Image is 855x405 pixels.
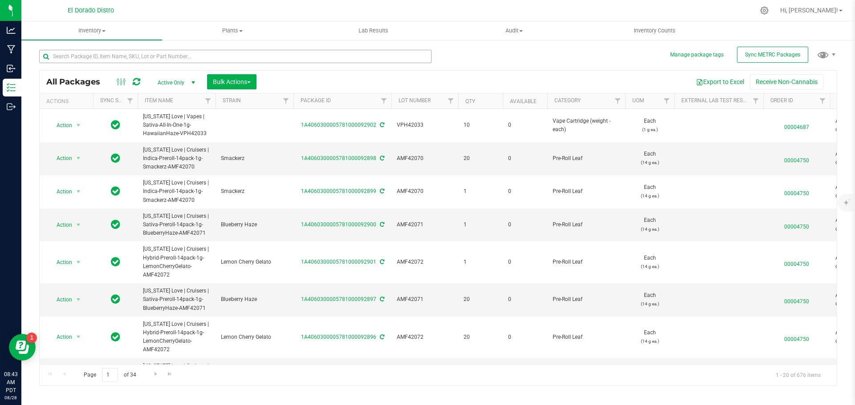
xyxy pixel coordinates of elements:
span: Sync from Compliance System [379,122,384,128]
button: Receive Non-Cannabis [750,74,823,89]
a: Lot Number [399,97,431,104]
span: select [73,152,84,164]
span: 20 [464,154,497,163]
span: [US_STATE] Love | Cruisers | Indica-Preroll-14pack-1g-Smackerz-AMF42070 [143,179,210,205]
span: AMF42071 [397,221,453,229]
span: 0 [508,333,542,341]
span: Each [631,216,669,233]
span: Pre-Roll Leaf [553,154,620,163]
button: Sync METRC Packages [737,47,808,63]
span: Plants [163,27,302,35]
span: Pre-Roll Leaf [553,187,620,196]
span: [US_STATE] Love | Cruisers | Hybrid-Preroll-14pack-1g-LemonCherryGelato-AMF42072 [143,245,210,279]
button: Manage package tags [670,51,724,59]
span: [US_STATE] Love | Cruisers | Indica-Preroll-14pack-1g-Smackerz-AMF42070 [143,362,210,388]
span: 0 [508,187,542,196]
p: (1 g ea.) [631,125,669,134]
inline-svg: Outbound [7,102,16,111]
a: 1A4060300005781000092902 [301,122,376,128]
a: Filter [377,93,391,108]
span: Action [49,293,73,306]
p: (14 g ea.) [631,300,669,308]
span: Page of 34 [76,368,143,382]
span: [US_STATE] Love | Cruisers | Indica-Preroll-14pack-1g-Smackerz-AMF42070 [143,146,210,172]
span: In Sync [111,256,120,268]
span: Action [49,119,73,132]
inline-svg: Inbound [7,64,16,73]
span: Inventory Counts [622,27,688,35]
span: select [73,119,84,132]
span: Smackerz [221,154,288,163]
span: 10 [464,121,497,129]
a: 1A4060300005781000092896 [301,334,376,340]
span: In Sync [111,119,120,131]
span: Each [631,117,669,134]
span: select [73,256,84,269]
span: Pre-Roll Leaf [553,258,620,266]
iframe: Resource center unread badge [26,333,37,343]
p: (14 g ea.) [631,225,669,233]
span: Sync from Compliance System [379,259,384,265]
span: 1 - 20 of 676 items [769,368,828,381]
a: 1A4060300005781000092898 [301,155,376,161]
span: 00004750 [769,218,825,231]
a: 1A4060300005781000092900 [301,221,376,228]
span: Each [631,183,669,200]
span: Blueberry Haze [221,221,288,229]
span: Lemon Cherry Gelato [221,258,288,266]
span: select [73,185,84,198]
a: Filter [444,93,458,108]
a: Sync Status [100,97,134,104]
span: Lab Results [346,27,400,35]
span: Vape Cartridge (weight - each) [553,117,620,134]
span: Sync from Compliance System [379,188,384,194]
iframe: Resource center [9,334,36,361]
span: 00004750 [769,331,825,344]
span: 00004750 [769,185,825,198]
span: 0 [508,221,542,229]
span: 20 [464,295,497,304]
span: Smackerz [221,187,288,196]
span: AMF42071 [397,295,453,304]
a: Filter [749,93,763,108]
span: Sync METRC Packages [745,52,800,58]
span: In Sync [111,185,120,197]
span: [US_STATE] Love | Cruisers | Hybrid-Preroll-14pack-1g-LemonCherryGelato-AMF42072 [143,320,210,354]
span: [US_STATE] Love | Cruisers | Sativa-Preroll-14pack-1g-BlueberryHaze-AMF42071 [143,212,210,238]
a: Filter [815,93,830,108]
a: External Lab Test Result [681,97,751,104]
input: 1 [102,368,118,382]
button: Export to Excel [690,74,750,89]
span: 0 [508,121,542,129]
p: (14 g ea.) [631,158,669,167]
span: select [73,331,84,343]
input: Search Package ID, Item Name, SKU, Lot or Part Number... [39,50,432,63]
span: AMF42070 [397,187,453,196]
span: AMF42072 [397,333,453,341]
span: All Packages [46,77,109,87]
span: In Sync [111,218,120,231]
span: Pre-Roll Leaf [553,333,620,341]
a: 1A4060300005781000092899 [301,188,376,194]
span: 0 [508,258,542,266]
span: Action [49,256,73,269]
span: Sync from Compliance System [379,221,384,228]
a: Inventory Counts [584,21,725,40]
p: 08:43 AM PDT [4,370,17,394]
span: Action [49,152,73,164]
span: In Sync [111,331,120,343]
span: 00004750 [769,152,825,165]
a: 1A4060300005781000092897 [301,296,376,302]
a: Plants [162,21,303,40]
p: (14 g ea.) [631,337,669,345]
span: Audit [444,27,584,35]
span: AMF42072 [397,258,453,266]
span: Action [49,185,73,198]
a: Filter [279,93,293,108]
span: Bulk Actions [213,78,251,85]
span: 1 [464,221,497,229]
span: Blueberry Haze [221,295,288,304]
a: Item Name [145,97,173,104]
span: Pre-Roll Leaf [553,221,620,229]
span: Action [49,219,73,231]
